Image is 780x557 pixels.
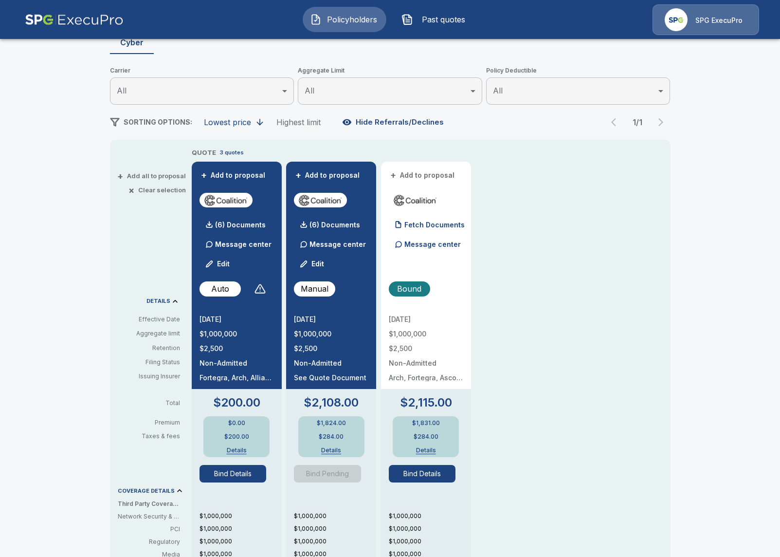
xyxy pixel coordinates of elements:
span: + [201,172,207,179]
p: $1,000,000 [200,537,282,546]
img: coalitioncyber [393,193,438,207]
p: PCI [118,525,180,534]
span: All [493,86,503,95]
button: Bind Details [200,465,267,483]
img: coalitioncyber [298,193,343,207]
img: coalitioncyber [203,193,249,207]
p: See Quote Document [294,374,368,381]
p: Retention [118,344,180,353]
div: Highest limit [276,117,321,127]
p: $1,000,000 [294,512,376,520]
button: Policyholders IconPolicyholders [303,7,386,32]
p: Auto [211,283,229,295]
button: +Add to proposal [294,170,362,181]
p: $1,000,000 [200,331,274,337]
p: $1,824.00 [317,420,346,426]
img: Agency Icon [665,8,688,31]
p: $1,000,000 [200,524,282,533]
p: $2,500 [389,345,463,352]
p: $1,000,000 [294,524,376,533]
p: $2,500 [294,345,368,352]
p: 1 / 1 [628,118,647,126]
button: Details [312,447,351,453]
span: + [295,172,301,179]
span: All [305,86,314,95]
button: +Add to proposal [200,170,268,181]
span: + [390,172,396,179]
button: Cyber [110,31,154,54]
button: +Add all to proposal [119,173,186,179]
img: Past quotes Icon [401,14,413,25]
p: $284.00 [319,434,344,440]
p: Message center [404,239,461,249]
p: Bound [397,283,421,295]
img: Policyholders Icon [310,14,322,25]
p: $1,000,000 [294,331,368,337]
p: Non-Admitted [200,360,274,367]
p: Message center [215,239,272,249]
p: [DATE] [389,316,463,323]
span: Aggregate Limit [298,66,482,75]
button: Edit [201,254,235,274]
p: $1,831.00 [412,420,440,426]
p: 3 quotes [220,149,244,157]
button: Details [406,447,445,453]
p: $2,115.00 [400,397,452,408]
p: COVERAGE DETAILS [118,488,175,494]
p: Fetch Documents [404,222,465,228]
p: DETAILS [146,298,170,304]
p: $1,000,000 [389,512,471,520]
p: Non-Admitted [294,360,368,367]
p: (6) Documents [309,222,360,228]
p: [DATE] [200,316,274,323]
span: All [117,86,127,95]
p: Third Party Coverage [118,500,188,508]
p: $1,000,000 [389,331,463,337]
p: $200.00 [224,434,249,440]
span: Another Quote Requested To Bind [294,465,368,483]
span: Policy Deductible [486,66,671,75]
p: SPG ExecuPro [695,16,743,25]
img: AA Logo [25,4,124,35]
p: Network Security & Privacy Liability [118,512,180,521]
p: Taxes & fees [118,433,188,439]
p: QUOTE [192,148,216,158]
p: Arch, Fortegra, Ascot, Allianz [389,374,463,381]
p: Filing Status [118,358,180,367]
p: [DATE] [294,316,368,323]
a: Agency IconSPG ExecuPro [653,4,759,35]
p: Fortegra, Arch, Allianz, Aspen, Vantage [200,374,274,381]
button: Bind Details [389,465,456,483]
span: Bind Details [200,465,274,483]
span: Policyholders [326,14,379,25]
span: × [128,187,134,193]
p: $284.00 [414,434,438,440]
span: + [117,173,123,179]
p: Message center [309,239,366,249]
div: Lowest price [204,117,251,127]
p: Effective Date [118,315,180,324]
p: $1,000,000 [389,524,471,533]
p: (6) Documents [215,222,266,228]
p: Manual [301,283,328,295]
p: Issuing Insurer [118,372,180,381]
button: +Add to proposal [389,170,457,181]
p: $200.00 [213,397,260,408]
button: ×Clear selection [130,187,186,193]
p: Regulatory [118,538,180,546]
button: Past quotes IconPast quotes [394,7,478,32]
p: $1,000,000 [200,512,282,520]
button: Hide Referrals/Declines [340,113,448,131]
span: Past quotes [417,14,471,25]
p: $2,108.00 [304,397,359,408]
button: Details [217,447,256,453]
span: SORTING OPTIONS: [124,118,192,126]
p: Premium [118,420,188,426]
span: Carrier [110,66,294,75]
button: Edit [296,254,329,274]
p: $0.00 [228,420,245,426]
p: Total [118,400,188,406]
p: $1,000,000 [294,537,376,546]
